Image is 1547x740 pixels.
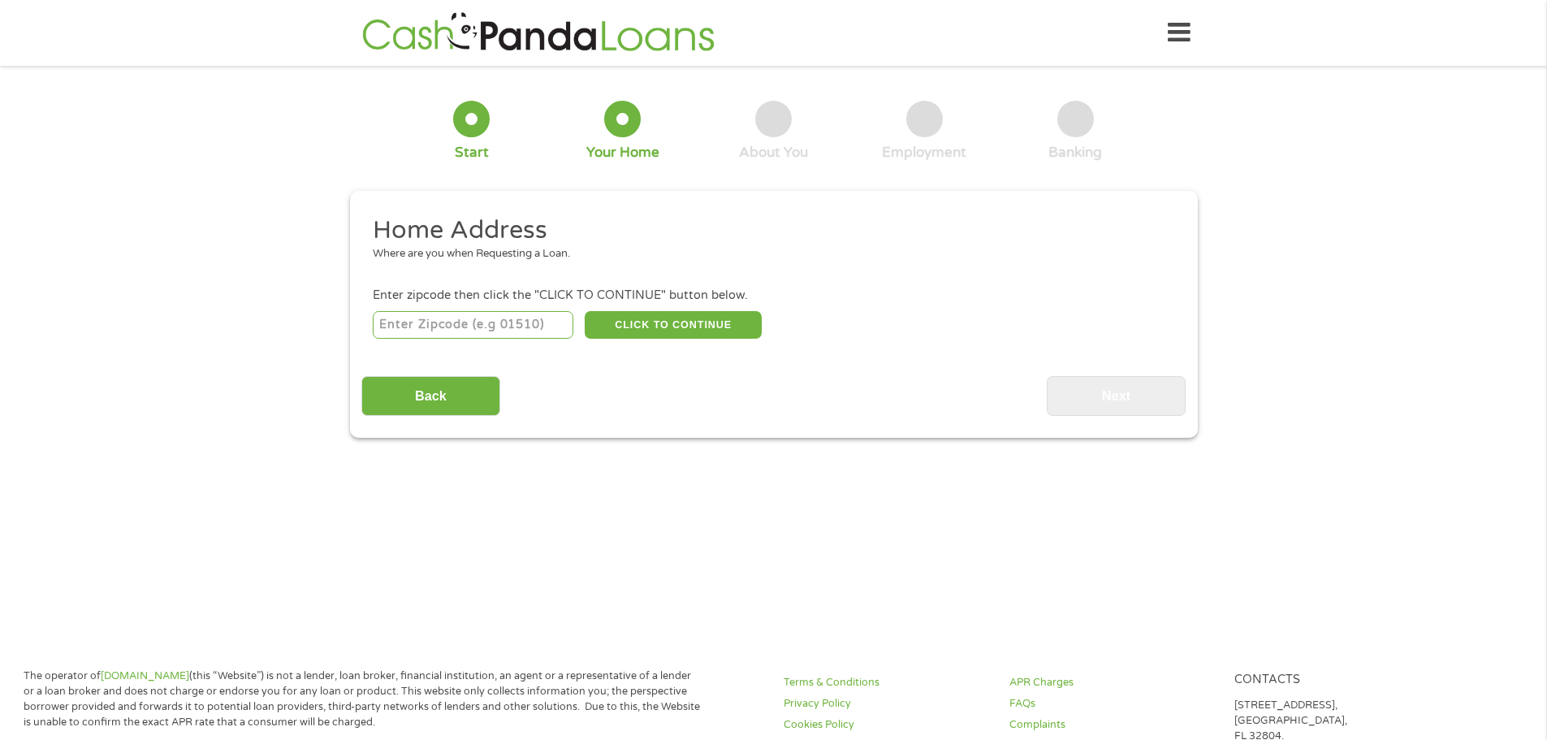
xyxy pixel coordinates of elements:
a: FAQs [1009,696,1216,712]
div: Your Home [586,144,659,162]
a: [DOMAIN_NAME] [101,669,189,682]
p: The operator of (this “Website”) is not a lender, loan broker, financial institution, an agent or... [24,669,701,730]
div: Start [455,144,489,162]
a: Cookies Policy [784,717,990,733]
input: Next [1047,376,1186,416]
h4: Contacts [1234,673,1441,688]
a: APR Charges [1009,675,1216,690]
button: CLICK TO CONTINUE [585,311,762,339]
img: GetLoanNow Logo [357,10,719,56]
h2: Home Address [373,214,1162,247]
a: Complaints [1009,717,1216,733]
a: Terms & Conditions [784,675,990,690]
div: Banking [1048,144,1102,162]
div: Employment [882,144,966,162]
input: Back [361,376,500,416]
div: About You [739,144,808,162]
input: Enter Zipcode (e.g 01510) [373,311,573,339]
div: Enter zipcode then click the "CLICK TO CONTINUE" button below. [373,287,1173,305]
div: Where are you when Requesting a Loan. [373,246,1162,262]
a: Privacy Policy [784,696,990,712]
